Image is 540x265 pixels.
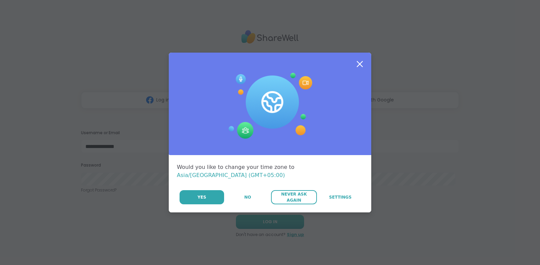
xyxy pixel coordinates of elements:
[225,190,270,204] button: No
[271,190,317,204] button: Never Ask Again
[329,194,352,200] span: Settings
[177,163,363,179] div: Would you like to change your time zone to
[228,73,312,139] img: Session Experience
[274,191,313,203] span: Never Ask Again
[318,190,363,204] a: Settings
[197,194,206,200] span: Yes
[244,194,251,200] span: No
[177,172,285,178] span: Asia/[GEOGRAPHIC_DATA] (GMT+05:00)
[180,190,224,204] button: Yes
